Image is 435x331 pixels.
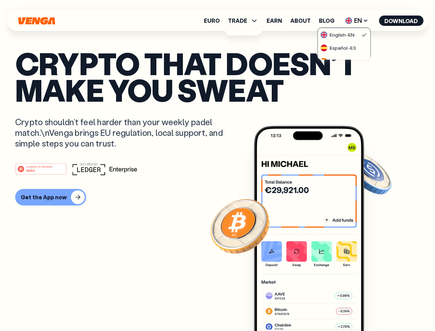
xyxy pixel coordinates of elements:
img: flag-uk [321,31,328,38]
span: TRADE [228,18,247,23]
img: flag-cat [321,58,328,64]
a: Earn [267,18,282,23]
p: Crypto shouldn’t feel harder than your weekly padel match.\nVenga brings EU regulation, local sup... [15,117,233,149]
span: TRADE [228,17,258,25]
a: About [290,18,311,23]
a: flag-ukEnglish-EN [318,28,370,41]
button: Get the App now [15,189,86,205]
div: English - EN [321,31,354,38]
img: flag-es [321,44,328,51]
a: Get the App now [15,189,420,205]
p: Crypto that doesn’t make you sweat [15,50,420,103]
div: Español - ES [321,44,356,51]
svg: Home [17,17,56,25]
a: Euro [204,18,220,23]
img: USDC coin [343,148,393,198]
a: #1 PRODUCT OF THE MONTHWeb3 [15,167,67,176]
tspan: Web3 [26,168,35,172]
img: Bitcoin [209,195,271,257]
div: Català - CAT [321,58,358,64]
img: flag-uk [345,17,352,24]
tspan: #1 PRODUCT OF THE MONTH [26,165,52,168]
span: EN [343,15,371,26]
a: flag-catCatalà-CAT [318,54,370,67]
div: Get the App now [21,194,67,201]
a: flag-esEspañol-ES [318,41,370,54]
button: Download [379,16,423,26]
a: Blog [319,18,334,23]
